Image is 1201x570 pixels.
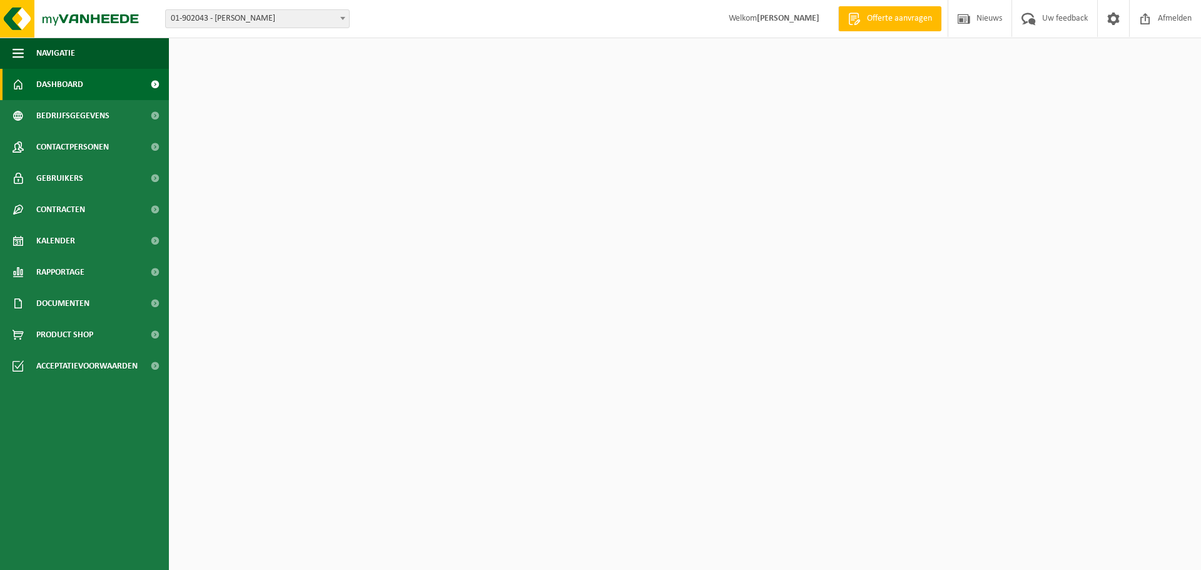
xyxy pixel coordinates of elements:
span: Gebruikers [36,163,83,194]
span: Offerte aanvragen [864,13,935,25]
span: Contracten [36,194,85,225]
a: Offerte aanvragen [838,6,941,31]
span: Bedrijfsgegevens [36,100,109,131]
span: Product Shop [36,319,93,350]
span: Documenten [36,288,89,319]
span: Navigatie [36,38,75,69]
span: Acceptatievoorwaarden [36,350,138,382]
strong: [PERSON_NAME] [757,14,819,23]
span: 01-902043 - TOMMELEIN PATRICK - DADIZELE [165,9,350,28]
span: 01-902043 - TOMMELEIN PATRICK - DADIZELE [166,10,349,28]
span: Kalender [36,225,75,257]
span: Dashboard [36,69,83,100]
span: Rapportage [36,257,84,288]
span: Contactpersonen [36,131,109,163]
